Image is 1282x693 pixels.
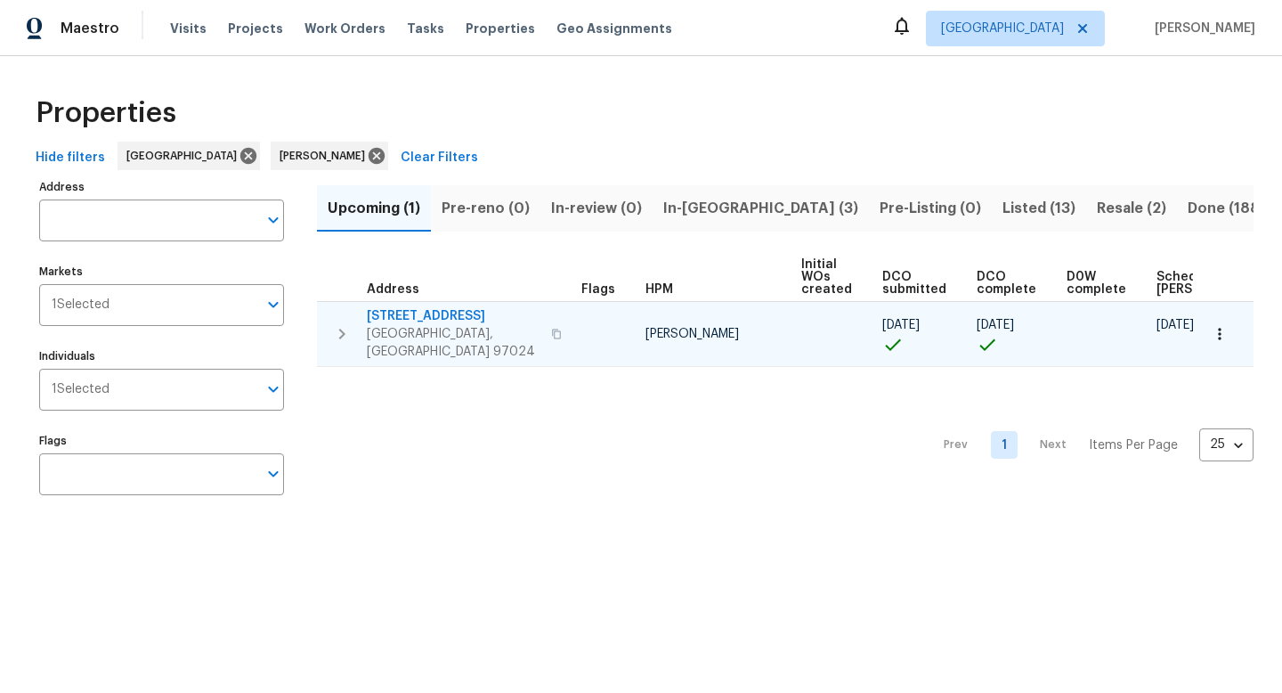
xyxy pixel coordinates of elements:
[1067,271,1126,296] span: D0W complete
[442,196,530,221] span: Pre-reno (0)
[556,20,672,37] span: Geo Assignments
[228,20,283,37] span: Projects
[39,266,284,277] label: Markets
[261,461,286,486] button: Open
[394,142,485,175] button: Clear Filters
[1002,196,1075,221] span: Listed (13)
[61,20,119,37] span: Maestro
[280,147,372,165] span: [PERSON_NAME]
[882,319,920,331] span: [DATE]
[52,382,110,397] span: 1 Selected
[367,325,540,361] span: [GEOGRAPHIC_DATA], [GEOGRAPHIC_DATA] 97024
[328,196,420,221] span: Upcoming (1)
[1089,436,1178,454] p: Items Per Page
[261,292,286,317] button: Open
[28,142,112,175] button: Hide filters
[1199,421,1254,468] div: 25
[882,271,946,296] span: DCO submitted
[466,20,535,37] span: Properties
[39,351,284,362] label: Individuals
[36,104,176,122] span: Properties
[39,182,284,192] label: Address
[407,22,444,35] span: Tasks
[880,196,981,221] span: Pre-Listing (0)
[367,307,540,325] span: [STREET_ADDRESS]
[581,283,615,296] span: Flags
[36,147,105,169] span: Hide filters
[551,196,642,221] span: In-review (0)
[367,283,419,296] span: Address
[1148,20,1255,37] span: [PERSON_NAME]
[977,271,1036,296] span: DCO complete
[304,20,385,37] span: Work Orders
[645,283,673,296] span: HPM
[1188,196,1265,221] span: Done (188)
[645,328,739,340] span: [PERSON_NAME]
[991,431,1018,459] a: Goto page 1
[261,377,286,402] button: Open
[1156,319,1194,331] span: [DATE]
[977,319,1014,331] span: [DATE]
[941,20,1064,37] span: [GEOGRAPHIC_DATA]
[170,20,207,37] span: Visits
[52,298,110,313] span: 1 Selected
[39,436,284,446] label: Flags
[118,142,260,170] div: [GEOGRAPHIC_DATA]
[271,142,388,170] div: [PERSON_NAME]
[401,147,478,169] span: Clear Filters
[1097,196,1166,221] span: Resale (2)
[801,258,852,296] span: Initial WOs created
[927,378,1254,513] nav: Pagination Navigation
[126,147,244,165] span: [GEOGRAPHIC_DATA]
[261,208,286,232] button: Open
[663,196,858,221] span: In-[GEOGRAPHIC_DATA] (3)
[1156,271,1257,296] span: Scheduled [PERSON_NAME]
